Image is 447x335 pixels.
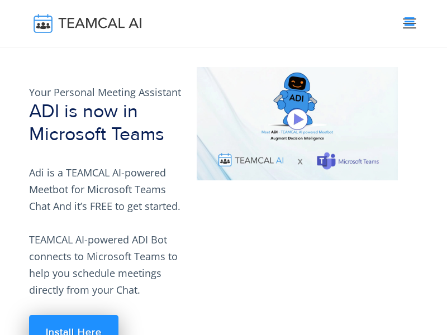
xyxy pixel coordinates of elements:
[197,67,398,180] img: pic
[29,84,183,100] p: Your Personal Meeting Assistant
[401,15,418,32] button: Toggle navigation
[29,100,183,146] h1: ADI is now in Microsoft Teams
[29,164,183,298] p: Adi is a TEAMCAL AI-powered Meetbot for Microsoft Teams Chat And it’s FREE to get started. TEAMCA...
